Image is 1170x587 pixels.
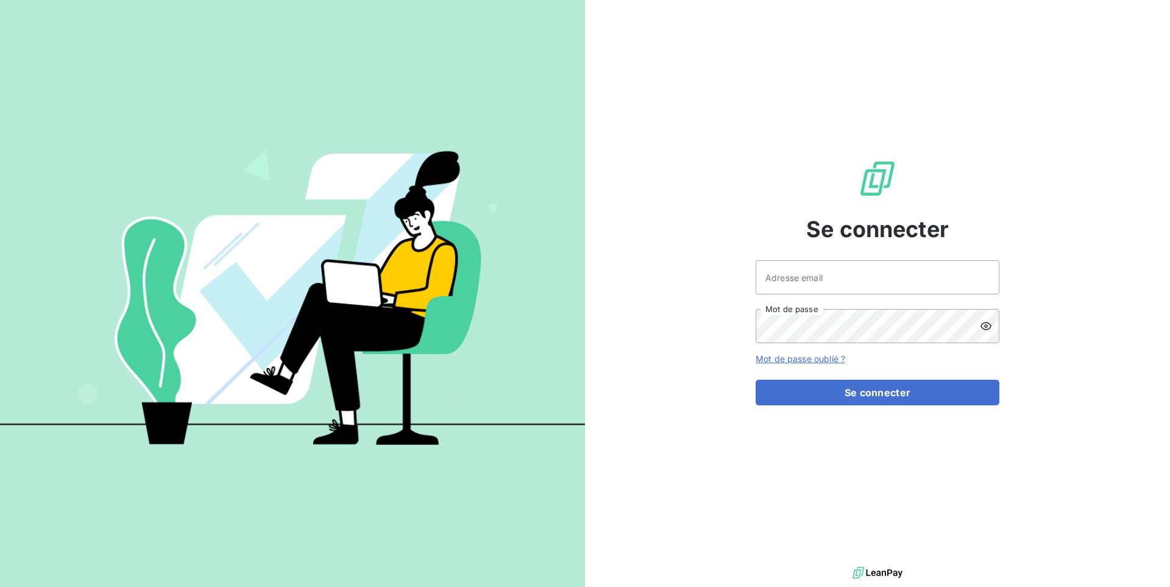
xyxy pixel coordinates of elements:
[756,260,999,294] input: placeholder
[806,213,949,246] span: Se connecter
[756,380,999,405] button: Se connecter
[756,354,845,364] a: Mot de passe oublié ?
[858,159,897,198] img: Logo LeanPay
[853,564,902,582] img: logo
